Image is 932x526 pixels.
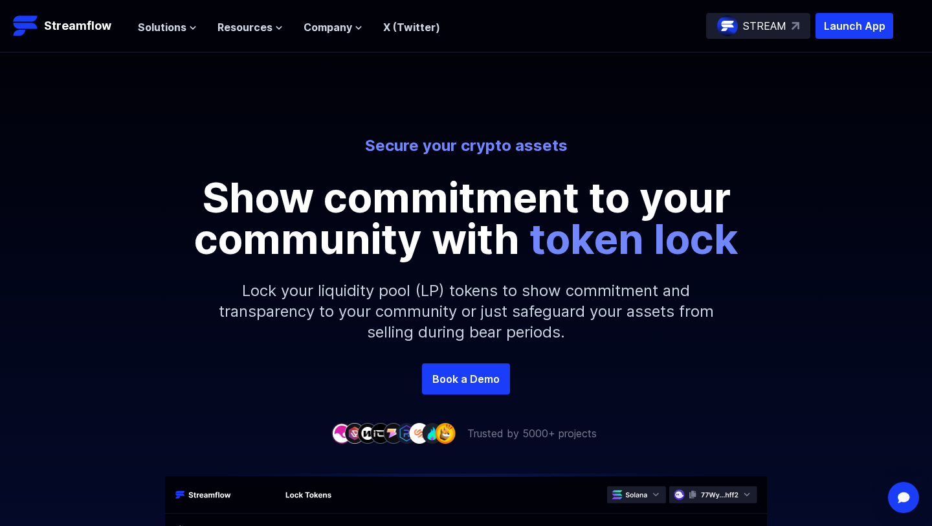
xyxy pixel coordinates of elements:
img: Streamflow Logo [13,13,39,39]
p: Secure your crypto assets [107,135,825,156]
span: token lock [529,214,738,264]
img: company-8 [422,423,443,443]
img: streamflow-logo-circle.png [717,16,738,36]
a: X (Twitter) [383,21,440,34]
p: STREAM [743,18,786,34]
p: Show commitment to your community with [175,177,757,260]
span: Company [304,19,352,35]
button: Solutions [138,19,197,35]
span: Resources [217,19,272,35]
button: Company [304,19,362,35]
img: company-7 [409,423,430,443]
a: Streamflow [13,13,125,39]
a: Book a Demo [422,363,510,394]
div: Open Intercom Messenger [888,482,919,513]
img: company-4 [370,423,391,443]
span: Solutions [138,19,186,35]
img: company-5 [383,423,404,443]
img: top-right-arrow.svg [792,22,799,30]
button: Launch App [815,13,893,39]
img: company-9 [435,423,456,443]
img: company-1 [331,423,352,443]
img: company-2 [344,423,365,443]
p: Trusted by 5000+ projects [467,426,597,441]
img: company-3 [357,423,378,443]
img: company-6 [396,423,417,443]
a: STREAM [706,13,810,39]
p: Lock your liquidity pool (LP) tokens to show commitment and transparency to your community or jus... [188,260,744,363]
p: Streamflow [44,17,111,35]
button: Resources [217,19,283,35]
